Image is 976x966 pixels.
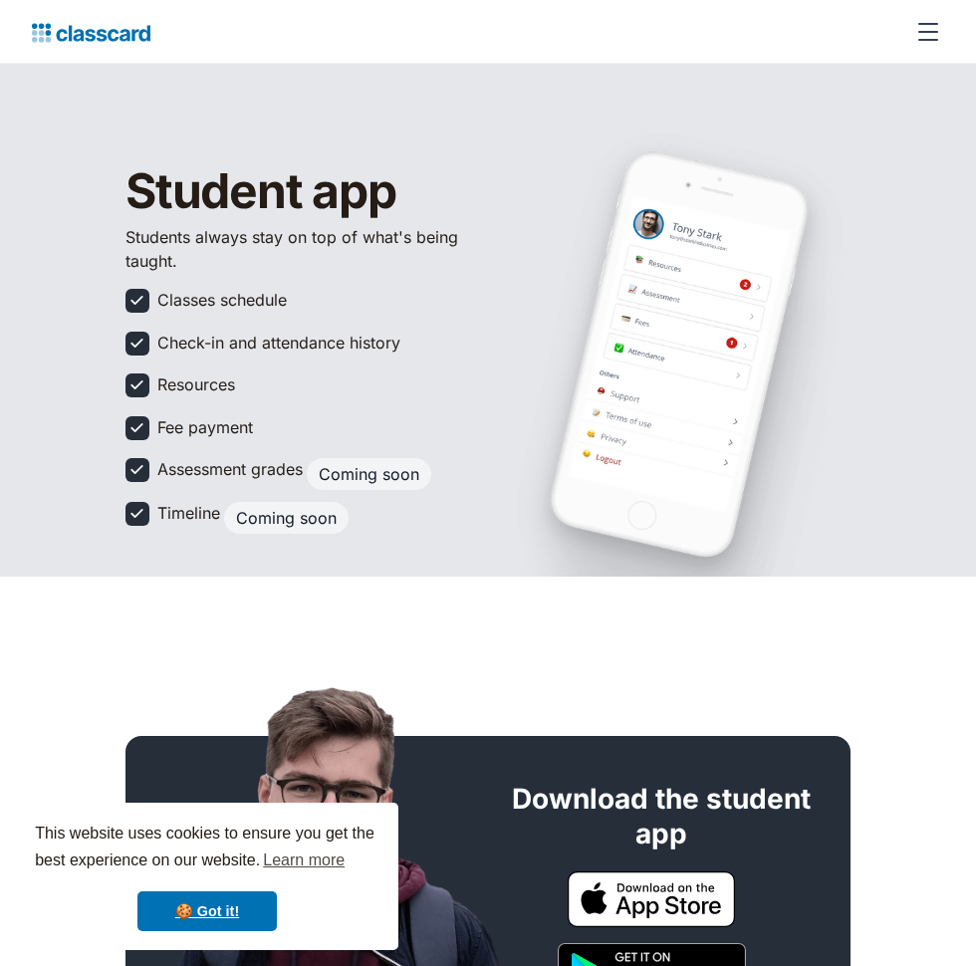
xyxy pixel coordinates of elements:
[16,803,398,950] div: cookieconsent
[157,502,220,524] div: Timeline
[157,416,253,438] div: Fee payment
[125,165,472,218] h1: Student app
[35,822,379,875] span: This website uses cookies to ensure you get the best experience on our website.
[260,845,348,875] a: learn more about cookies
[319,464,419,484] div: Coming soon
[157,332,400,354] div: Check-in and attendance history
[32,18,150,46] a: Logo
[904,8,944,56] div: menu
[236,508,337,528] div: Coming soon
[157,289,287,311] div: Classes schedule
[137,891,277,931] a: dismiss cookie message
[157,458,303,480] div: Assessment grades
[157,373,235,395] div: Resources
[125,225,472,273] p: Students always stay on top of what's being taught.
[488,782,835,851] h3: Download the student app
